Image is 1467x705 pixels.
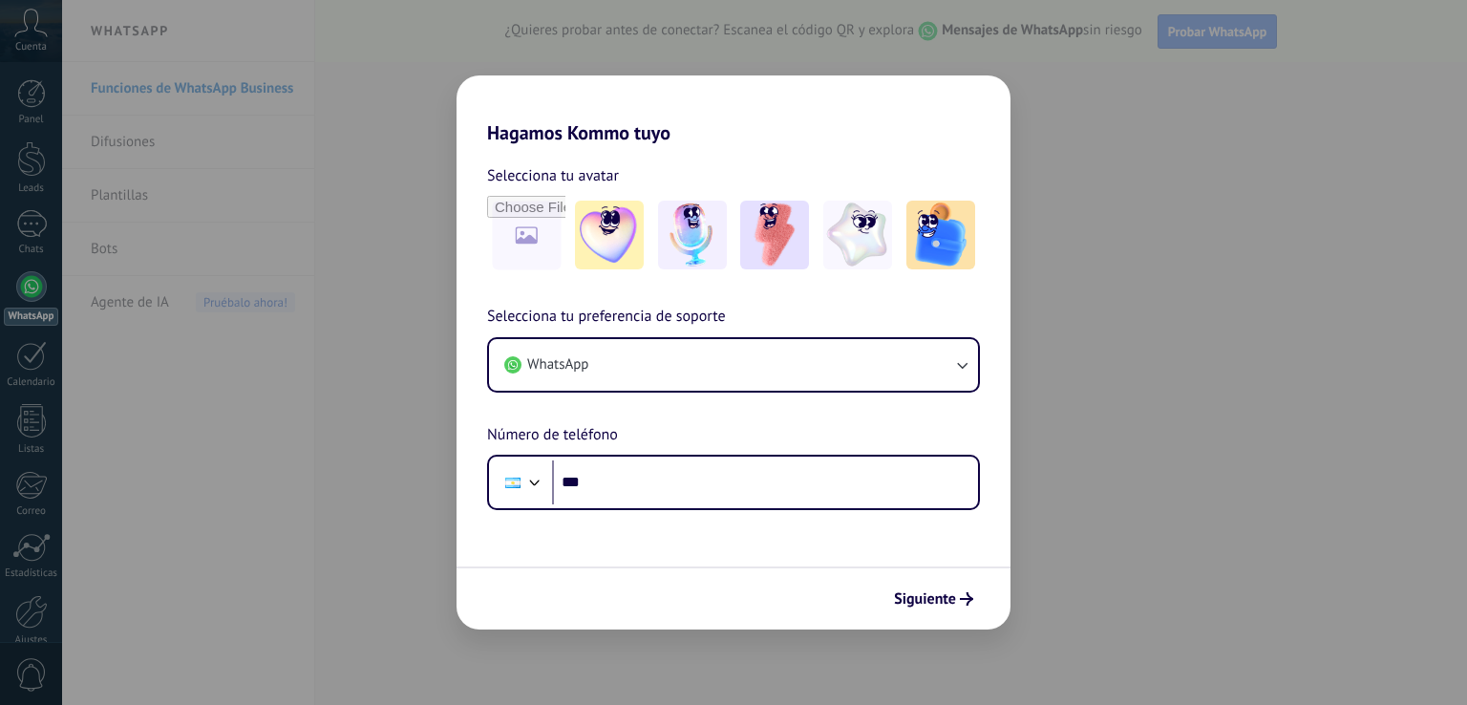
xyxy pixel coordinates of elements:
span: Número de teléfono [487,423,618,448]
img: -1.jpeg [575,201,644,269]
div: Argentina: + 54 [495,462,531,502]
img: -4.jpeg [823,201,892,269]
span: Siguiente [894,592,956,606]
button: Siguiente [885,583,982,615]
img: -3.jpeg [740,201,809,269]
span: Selecciona tu avatar [487,163,619,188]
img: -2.jpeg [658,201,727,269]
button: WhatsApp [489,339,978,391]
span: Selecciona tu preferencia de soporte [487,305,726,330]
span: WhatsApp [527,355,588,374]
h2: Hagamos Kommo tuyo [457,75,1010,144]
img: -5.jpeg [906,201,975,269]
